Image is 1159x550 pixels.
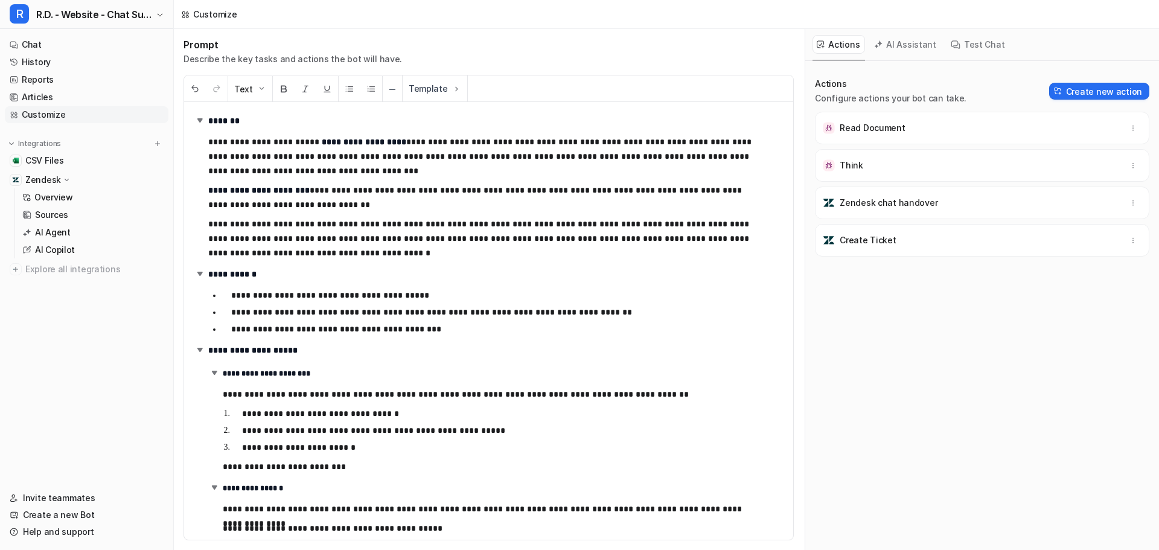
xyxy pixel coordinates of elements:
p: Describe the key tasks and actions the bot will have. [184,53,402,65]
p: Think [840,159,863,171]
img: expand menu [7,139,16,148]
p: Zendesk [25,174,61,186]
img: Ordered List [366,84,376,94]
img: Zendesk chat handover icon [823,197,835,209]
button: Text [228,76,272,102]
img: Underline [322,84,332,94]
p: Actions [815,78,966,90]
button: Create new action [1049,83,1149,100]
button: Undo [184,76,206,102]
a: Help and support [5,523,168,540]
button: Underline [316,76,338,102]
p: Overview [34,191,73,203]
img: Create action [1054,87,1062,95]
img: explore all integrations [10,263,22,275]
p: Configure actions your bot can take. [815,92,966,104]
p: Integrations [18,139,61,149]
a: AI Copilot [18,241,168,258]
button: ─ [383,76,402,102]
button: Test Chat [947,35,1010,54]
img: expand-arrow.svg [208,366,220,379]
span: R.D. - Website - Chat Support [36,6,153,23]
button: Bold [273,76,295,102]
p: Sources [35,209,68,221]
a: Sources [18,206,168,223]
img: Bold [279,84,289,94]
a: CSV FilesCSV Files [5,152,168,169]
p: Zendesk chat handover [840,197,937,209]
button: Unordered List [339,76,360,102]
img: Redo [212,84,222,94]
p: AI Agent [35,226,71,238]
a: Invite teammates [5,490,168,507]
p: AI Copilot [35,244,75,256]
img: Dropdown Down Arrow [257,84,266,94]
img: expand-arrow.svg [208,481,220,493]
img: expand-arrow.svg [194,344,206,356]
button: Redo [206,76,228,102]
button: Actions [813,35,865,54]
span: CSV Files [25,155,63,167]
h1: Prompt [184,39,402,51]
a: Customize [5,106,168,123]
div: Customize [193,8,237,21]
button: AI Assistant [870,35,942,54]
button: Integrations [5,138,65,150]
a: Overview [18,189,168,206]
a: Articles [5,89,168,106]
img: menu_add.svg [153,139,162,148]
img: Italic [301,84,310,94]
a: History [5,54,168,71]
a: Chat [5,36,168,53]
a: AI Agent [18,224,168,241]
span: Explore all integrations [25,260,164,279]
button: Italic [295,76,316,102]
img: Think icon [823,159,835,171]
img: Unordered List [345,84,354,94]
img: expand-arrow.svg [194,267,206,280]
p: Create Ticket [840,234,896,246]
span: R [10,4,29,24]
a: Explore all integrations [5,261,168,278]
button: Ordered List [360,76,382,102]
img: expand-arrow.svg [194,114,206,126]
img: Zendesk [12,176,19,184]
img: Create Ticket icon [823,234,835,246]
a: Create a new Bot [5,507,168,523]
img: Template [452,84,461,94]
img: Undo [190,84,200,94]
img: CSV Files [12,157,19,164]
a: Reports [5,71,168,88]
button: Template [403,75,467,101]
img: Read Document icon [823,122,835,134]
p: Read Document [840,122,905,134]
